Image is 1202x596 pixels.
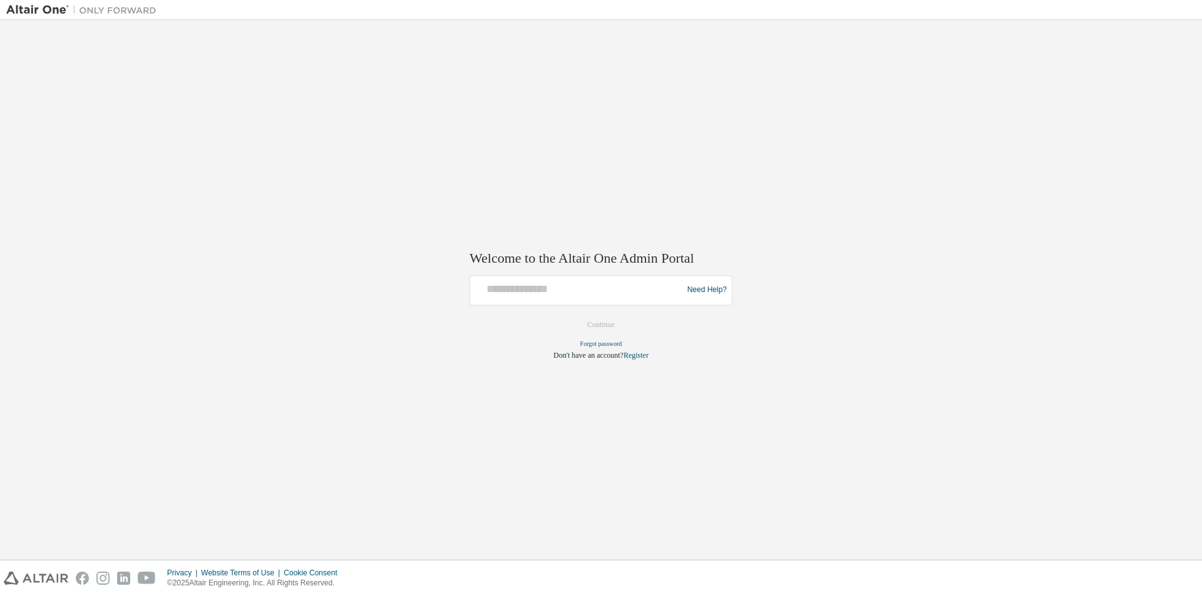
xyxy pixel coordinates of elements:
a: Forgot password [580,340,622,347]
img: linkedin.svg [117,572,130,585]
p: © 2025 Altair Engineering, Inc. All Rights Reserved. [167,578,345,588]
div: Privacy [167,568,201,578]
a: Register [624,351,649,360]
img: facebook.svg [76,572,89,585]
span: Don't have an account? [553,351,624,360]
img: instagram.svg [96,572,110,585]
img: altair_logo.svg [4,572,68,585]
a: Need Help? [687,290,727,291]
img: Altair One [6,4,163,16]
div: Cookie Consent [284,568,344,578]
h2: Welcome to the Altair One Admin Portal [470,250,732,268]
div: Website Terms of Use [201,568,284,578]
img: youtube.svg [138,572,156,585]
